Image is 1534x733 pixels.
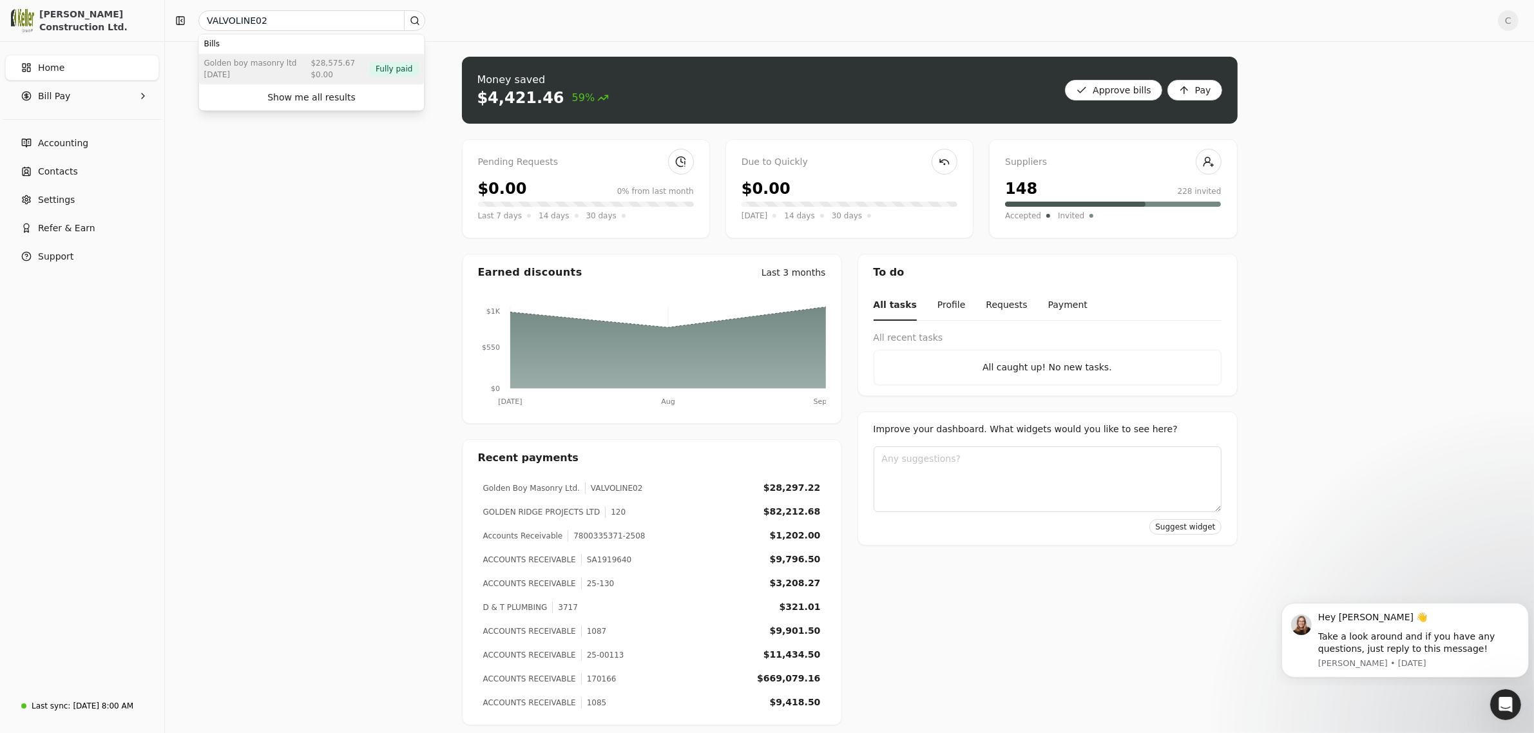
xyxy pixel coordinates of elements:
div: ACCOUNTS RECEIVABLE [483,625,576,637]
button: Pay [1167,80,1222,100]
tspan: $1K [486,307,500,316]
div: 25-00113 [581,649,624,661]
a: Home [5,55,159,81]
span: Bill Pay [38,90,70,103]
button: Support [5,243,159,269]
span: Refer & Earn [38,222,95,235]
button: Show me all results [202,88,422,108]
div: 3717 [552,602,578,613]
div: Bills [199,35,425,54]
span: 14 days [784,209,814,222]
div: ACCOUNTS RECEIVABLE [483,578,576,589]
button: Suggest widget [1149,519,1221,535]
span: Accepted [1005,209,1041,222]
button: Profile [937,290,966,321]
iframe: Intercom notifications message [1276,591,1534,685]
div: 120 [605,506,626,518]
div: ACCOUNTS RECEIVABLE [483,554,576,566]
div: Due to Quickly [742,155,957,169]
div: To do [858,254,1237,290]
div: [DATE] 8:00 AM [73,700,133,712]
div: $82,212.68 [763,505,821,519]
div: Last sync: [32,700,70,712]
a: Settings [5,187,159,213]
button: C [1498,10,1519,31]
tspan: Aug [661,397,675,406]
button: Refer & Earn [5,215,159,241]
div: $1,202.00 [770,529,821,542]
div: 25-130 [581,578,615,589]
tspan: Sep [813,397,827,406]
button: Payment [1048,290,1088,321]
a: Last sync:[DATE] 8:00 AM [5,694,159,718]
div: $9,901.50 [770,624,821,638]
div: GOLDEN RIDGE PROJECTS LTD [483,506,600,518]
button: Bill Pay [5,83,159,109]
div: $9,796.50 [770,553,821,566]
span: 59% [572,90,609,106]
div: ACCOUNTS RECEIVABLE [483,649,576,661]
div: 228 invited [1178,186,1222,197]
div: [DATE] [204,70,297,81]
button: All tasks [874,290,917,321]
div: Suppliers [1005,155,1221,169]
span: Last 7 days [478,209,523,222]
a: Contacts [5,158,159,184]
div: All recent tasks [874,331,1222,345]
div: $3,208.27 [770,576,821,590]
tspan: $0 [491,385,500,393]
span: [DATE] [742,209,768,222]
div: $0.00 [311,70,355,81]
span: Settings [38,193,75,207]
div: $28,297.22 [763,481,821,495]
div: D & T PLUMBING [483,602,548,613]
span: 14 days [539,209,569,222]
div: Improve your dashboard. What widgets would you like to see here? [874,423,1222,436]
div: Last 3 months [762,266,826,280]
span: 30 days [586,209,617,222]
div: Earned discounts [478,265,582,280]
div: $0.00 [478,177,527,200]
button: Approve bills [1065,80,1162,100]
span: 30 days [832,209,862,222]
span: Invited [1058,209,1084,222]
a: Accounting [5,130,159,156]
div: $28,575.67 [311,58,355,70]
div: Show me all results [267,91,356,104]
div: Suggestions [199,35,425,85]
div: $321.01 [780,600,821,614]
div: GOLDEN BOY MASONRY LTD [204,58,297,70]
div: Accounts Receivable [483,530,563,542]
div: 7800335371-2508 [568,530,645,542]
div: All caught up! No new tasks. [885,361,1211,374]
div: 1087 [581,625,607,637]
div: 170166 [581,673,617,685]
tspan: [DATE] [498,397,522,406]
span: Fully paid [376,64,412,75]
div: SA1919640 [581,554,632,566]
span: Support [38,250,73,263]
div: 148 [1005,177,1037,200]
div: $9,418.50 [770,696,821,709]
div: Golden Boy Masonry Ltd. [483,482,580,494]
div: 1085 [581,697,607,709]
tspan: $550 [482,343,500,352]
div: $4,421.46 [477,88,564,108]
div: Recent payments [463,440,841,476]
div: $11,434.50 [763,648,821,662]
div: Pending Requests [478,155,694,169]
iframe: Intercom live chat [1490,689,1521,720]
span: Home [38,61,64,75]
div: ACCOUNTS RECEIVABLE [483,673,576,685]
div: [PERSON_NAME] Construction Ltd. [39,8,153,33]
div: VALVOLINE02 [585,482,643,494]
button: Requests [986,290,1027,321]
div: Money saved [477,72,609,88]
